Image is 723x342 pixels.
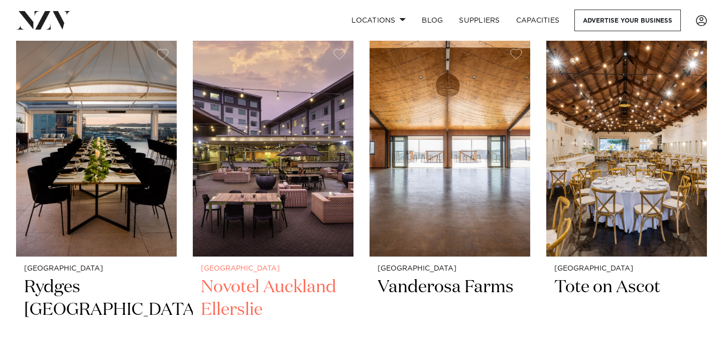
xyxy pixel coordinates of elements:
img: nzv-logo.png [16,11,71,29]
small: [GEOGRAPHIC_DATA] [378,265,522,273]
a: SUPPLIERS [451,10,508,31]
a: Advertise your business [574,10,681,31]
a: Capacities [508,10,568,31]
small: [GEOGRAPHIC_DATA] [201,265,345,273]
a: BLOG [414,10,451,31]
small: [GEOGRAPHIC_DATA] [554,265,699,273]
a: Locations [343,10,414,31]
small: [GEOGRAPHIC_DATA] [24,265,169,273]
